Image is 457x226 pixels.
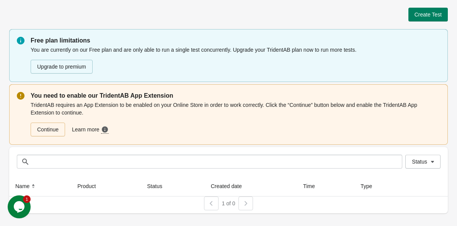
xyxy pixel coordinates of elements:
span: Status [412,159,427,165]
button: Upgrade to premium [31,60,93,74]
span: 1 of 0 [222,200,235,206]
iframe: chat widget [8,195,32,218]
a: Learn more [69,123,113,137]
span: Create Test [415,11,442,18]
button: Create Test [408,8,448,21]
button: Name [12,179,40,193]
div: TridentAB requires an App Extension to be enabled on your Online Store in order to work correctly... [31,100,440,137]
p: Free plan limitations [31,36,440,45]
button: Status [144,179,173,193]
button: Created date [208,179,253,193]
button: Status [405,155,441,169]
p: You need to enable our TridentAB App Extension [31,91,440,100]
button: Product [74,179,106,193]
button: Type [357,179,383,193]
div: You are currently on our Free plan and are only able to run a single test concurrently. Upgrade y... [31,45,440,74]
span: Learn more [72,126,101,134]
button: Time [300,179,326,193]
a: Continue [31,123,65,136]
